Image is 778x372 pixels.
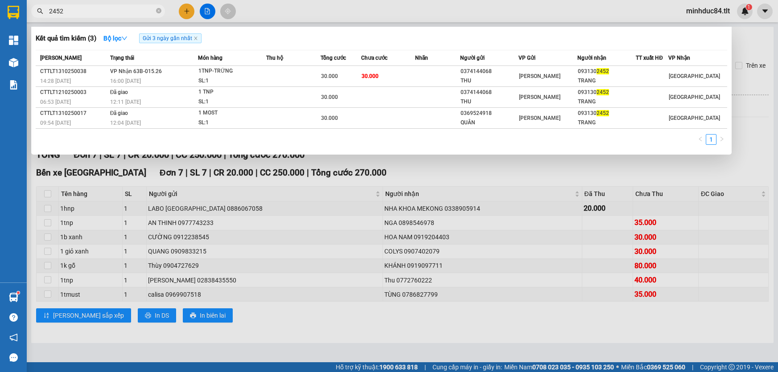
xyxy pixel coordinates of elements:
[461,118,518,127] div: QUÂN
[321,115,338,121] span: 30.000
[198,108,265,118] div: 1 MOST
[597,110,609,116] span: 2452
[668,55,690,61] span: VP Nhận
[695,134,706,145] li: Previous Page
[669,94,720,100] span: [GEOGRAPHIC_DATA]
[578,109,635,118] div: 093130
[578,76,635,86] div: TRANG
[361,55,387,61] span: Chưa cước
[36,34,96,43] h3: Kết quả tìm kiếm ( 3 )
[110,78,141,84] span: 16:00 [DATE]
[597,89,609,95] span: 2452
[198,76,265,86] div: SL: 1
[198,118,265,128] div: SL: 1
[40,88,107,97] div: CTTLT1210250003
[40,67,107,76] div: CTTLT1310250038
[266,55,283,61] span: Thu hộ
[49,6,154,16] input: Tìm tên, số ĐT hoặc mã đơn
[461,109,518,118] div: 0369524918
[461,97,518,106] div: THU
[110,55,134,61] span: Trạng thái
[17,291,20,294] sup: 1
[9,353,18,362] span: message
[110,89,128,95] span: Đã giao
[139,33,202,43] span: Gửi 3 ngày gần nhất
[577,55,606,61] span: Người nhận
[578,118,635,127] div: TRANG
[706,134,716,145] li: 1
[597,68,609,74] span: 2452
[103,35,128,42] strong: Bộ lọc
[156,8,161,13] span: close-circle
[110,99,141,105] span: 12:11 [DATE]
[669,73,720,79] span: [GEOGRAPHIC_DATA]
[198,55,222,61] span: Món hàng
[198,66,265,76] div: 1TNP-TRỨNG
[121,35,128,41] span: down
[578,88,635,97] div: 093130
[321,55,346,61] span: Tổng cước
[8,6,19,19] img: logo-vxr
[415,55,428,61] span: Nhãn
[156,7,161,16] span: close-circle
[40,55,82,61] span: [PERSON_NAME]
[460,55,485,61] span: Người gửi
[9,313,18,322] span: question-circle
[110,120,141,126] span: 12:04 [DATE]
[321,73,338,79] span: 30.000
[198,87,265,97] div: 1 TNP
[9,333,18,342] span: notification
[110,110,128,116] span: Đã giao
[40,109,107,118] div: CTTLT1310250017
[198,97,265,107] div: SL: 1
[636,55,663,61] span: TT xuất HĐ
[698,136,703,142] span: left
[9,58,18,67] img: warehouse-icon
[669,115,720,121] span: [GEOGRAPHIC_DATA]
[40,120,71,126] span: 09:54 [DATE]
[9,80,18,90] img: solution-icon
[461,76,518,86] div: THU
[193,36,198,41] span: close
[9,293,18,302] img: warehouse-icon
[96,31,135,45] button: Bộ lọcdown
[321,94,338,100] span: 30.000
[578,67,635,76] div: 093130
[519,94,560,100] span: [PERSON_NAME]
[362,73,379,79] span: 30.000
[519,73,560,79] span: [PERSON_NAME]
[706,135,716,144] a: 1
[519,115,560,121] span: [PERSON_NAME]
[9,36,18,45] img: dashboard-icon
[110,68,162,74] span: VP Nhận 63B-015.26
[719,136,724,142] span: right
[461,88,518,97] div: 0374144068
[716,134,727,145] button: right
[716,134,727,145] li: Next Page
[578,97,635,106] div: TRANG
[37,8,43,14] span: search
[695,134,706,145] button: left
[40,78,71,84] span: 14:28 [DATE]
[519,55,535,61] span: VP Gửi
[40,99,71,105] span: 06:53 [DATE]
[461,67,518,76] div: 0374144068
